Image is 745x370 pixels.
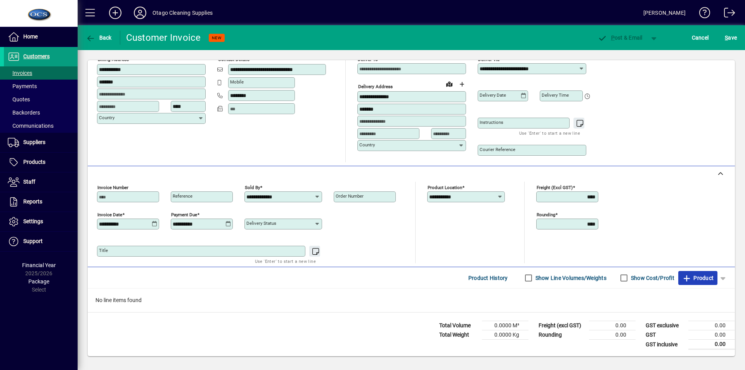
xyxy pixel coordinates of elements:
mat-label: Rounding [537,212,555,217]
td: 0.00 [688,340,735,349]
div: [PERSON_NAME] [643,7,686,19]
span: S [725,35,728,41]
span: Staff [23,179,35,185]
button: Add [103,6,128,20]
mat-label: Mobile [230,79,244,85]
div: Otago Cleaning Supplies [152,7,213,19]
mat-label: Delivery date [480,92,506,98]
span: Suppliers [23,139,45,145]
span: Cancel [692,31,709,44]
span: Products [23,159,45,165]
button: Post & Email [594,31,646,45]
span: Communications [8,123,54,129]
td: 0.00 [589,321,636,330]
mat-label: Invoice number [97,185,128,190]
td: Total Weight [435,330,482,340]
div: No line items found [88,288,735,312]
span: Product History [468,272,508,284]
a: Support [4,232,78,251]
a: View on map [183,50,195,63]
button: Save [723,31,739,45]
mat-label: Reference [173,193,192,199]
button: Cancel [690,31,711,45]
button: Choose address [456,78,468,90]
td: GST [642,330,688,340]
mat-label: Delivery time [542,92,569,98]
label: Show Line Volumes/Weights [534,274,606,282]
mat-hint: Use 'Enter' to start a new line [519,129,580,137]
td: 0.00 [688,330,735,340]
a: Reports [4,192,78,212]
mat-label: Courier Reference [480,147,515,152]
span: ost & Email [598,35,643,41]
mat-label: Instructions [480,120,503,125]
span: Product [682,272,714,284]
td: Freight (excl GST) [535,321,589,330]
mat-label: Freight (excl GST) [537,185,573,190]
span: Home [23,33,38,40]
td: 0.00 [688,321,735,330]
td: 0.00 [589,330,636,340]
span: Quotes [8,96,30,102]
mat-label: Country [359,142,375,148]
button: Profile [128,6,152,20]
span: Settings [23,218,43,224]
td: GST exclusive [642,321,688,330]
button: Copy to Delivery address [195,51,208,63]
mat-label: Country [99,115,114,120]
a: Knowledge Base [693,2,710,27]
a: Backorders [4,106,78,119]
mat-label: Title [99,248,108,253]
td: Rounding [535,330,589,340]
a: Logout [718,2,735,27]
span: P [611,35,615,41]
td: GST inclusive [642,340,688,349]
mat-label: Invoice date [97,212,122,217]
mat-label: Delivery status [246,221,276,226]
button: Product History [465,271,511,285]
mat-label: Payment due [171,212,197,217]
span: Payments [8,83,37,89]
mat-hint: Use 'Enter' to start a new line [255,257,316,266]
label: Show Cost/Profit [629,274,674,282]
span: NEW [212,35,222,40]
span: ave [725,31,737,44]
span: Back [86,35,112,41]
span: Financial Year [22,262,56,268]
span: Package [28,278,49,285]
div: Customer Invoice [126,31,201,44]
td: 0.0000 Kg [482,330,528,340]
a: Communications [4,119,78,132]
a: Suppliers [4,133,78,152]
a: Quotes [4,93,78,106]
a: Payments [4,80,78,93]
a: Staff [4,172,78,192]
a: View on map [443,78,456,90]
a: Settings [4,212,78,231]
a: Invoices [4,66,78,80]
td: 0.0000 M³ [482,321,528,330]
mat-label: Order number [336,193,364,199]
span: Customers [23,53,50,59]
app-page-header-button: Back [78,31,120,45]
button: Back [84,31,114,45]
a: Products [4,153,78,172]
button: Product [678,271,717,285]
span: Support [23,238,43,244]
span: Invoices [8,70,32,76]
mat-label: Sold by [245,185,260,190]
span: Backorders [8,109,40,116]
span: Reports [23,198,42,205]
td: Total Volume [435,321,482,330]
a: Home [4,27,78,47]
mat-label: Product location [428,185,462,190]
